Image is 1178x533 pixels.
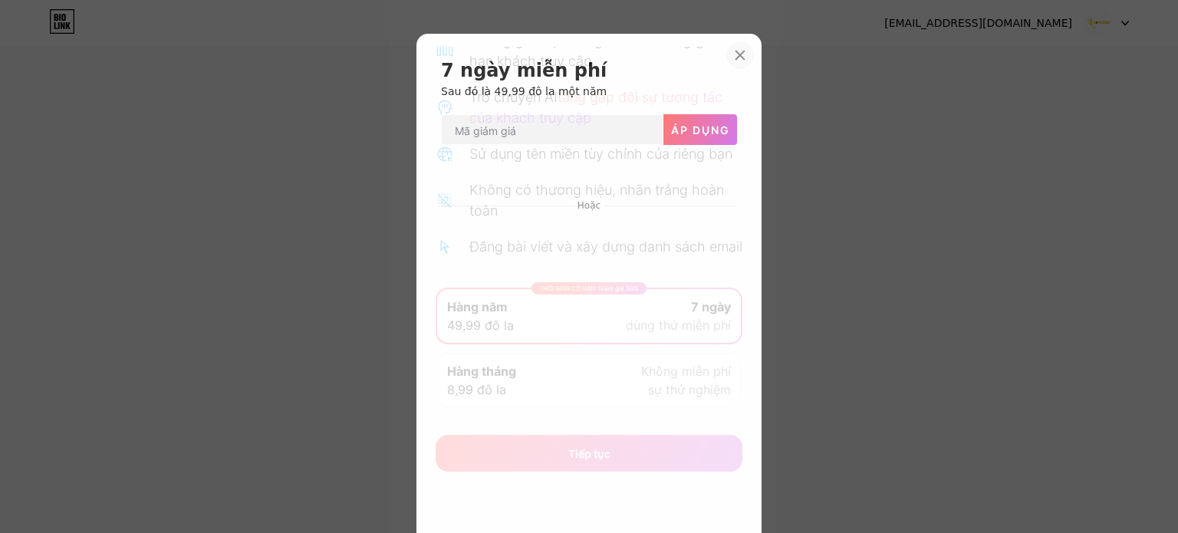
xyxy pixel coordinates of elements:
[441,60,607,81] font: 7 ngày miễn phí
[441,85,607,97] font: Sau đó là 49,99 đô la một năm
[671,123,730,137] font: Áp dụng
[577,200,601,211] font: Hoặc
[442,158,736,195] iframe: Secure payment input frame
[442,115,663,146] input: Mã giảm giá
[663,114,737,145] button: Áp dụng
